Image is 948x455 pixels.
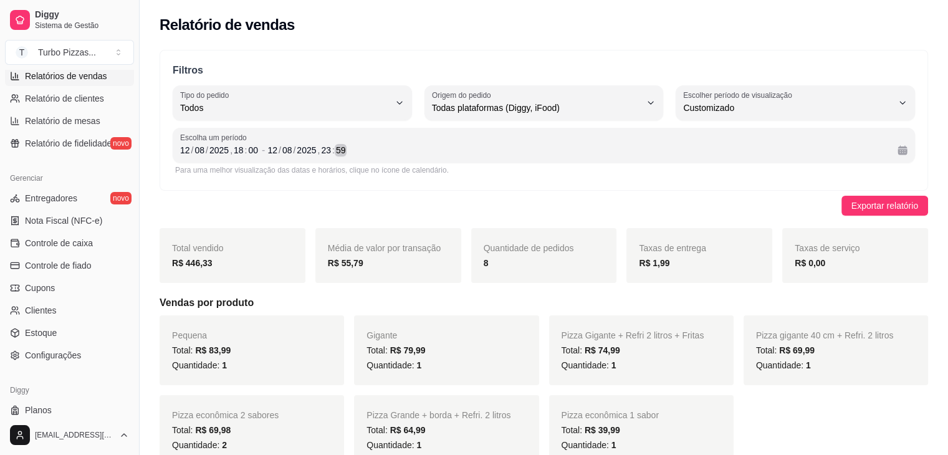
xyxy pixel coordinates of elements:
[193,144,206,156] div: mês, Data inicial,
[851,199,918,213] span: Exportar relatório
[173,63,915,78] p: Filtros
[195,425,231,435] span: R$ 69,98
[25,304,57,317] span: Clientes
[562,425,620,435] span: Total:
[247,144,259,156] div: minuto, Data inicial,
[390,425,426,435] span: R$ 64,99
[204,144,209,156] div: /
[366,440,421,450] span: Quantidade:
[779,345,815,355] span: R$ 69,99
[5,345,134,365] a: Configurações
[611,360,616,370] span: 1
[5,233,134,253] a: Controle de caixa
[25,137,112,150] span: Relatório de fidelidade
[366,345,425,355] span: Total:
[295,144,317,156] div: ano, Data final,
[172,258,213,268] strong: R$ 446,33
[180,133,907,143] span: Escolha um período
[562,410,659,420] span: Pizza econômica 1 sabor
[5,256,134,275] a: Controle de fiado
[484,243,574,253] span: Quantidade de pedidos
[5,400,134,420] a: Planos
[416,440,421,450] span: 1
[25,259,92,272] span: Controle de fiado
[5,89,134,108] a: Relatório de clientes
[25,192,77,204] span: Entregadores
[25,404,52,416] span: Planos
[328,243,441,253] span: Média de valor por transação
[5,66,134,86] a: Relatórios de vendas
[5,111,134,131] a: Relatório de mesas
[366,330,397,340] span: Gigante
[562,330,704,340] span: Pizza Gigante + Refri 2 litros + Fritas
[683,102,893,114] span: Customizado
[756,345,815,355] span: Total:
[683,90,796,100] label: Escolher período de visualização
[172,425,231,435] span: Total:
[366,410,510,420] span: Pizza Grande + borda + Refri. 2 litros
[277,144,282,156] div: /
[190,144,195,156] div: /
[35,430,114,440] span: [EMAIL_ADDRESS][DOMAIN_NAME]
[585,345,620,355] span: R$ 74,99
[366,360,421,370] span: Quantidade:
[562,360,616,370] span: Quantidade:
[229,144,234,156] div: ,
[5,133,134,153] a: Relatório de fidelidadenovo
[5,5,134,35] a: DiggySistema de Gestão
[756,330,894,340] span: Pizza gigante 40 cm + Refri. 2 litros
[611,440,616,450] span: 1
[795,243,859,253] span: Taxas de serviço
[179,144,191,156] div: dia, Data inicial,
[25,115,100,127] span: Relatório de mesas
[5,323,134,343] a: Estoque
[328,258,363,268] strong: R$ 55,79
[562,440,616,450] span: Quantidade:
[639,258,669,268] strong: R$ 1,99
[5,211,134,231] a: Nota Fiscal (NFC-e)
[180,90,233,100] label: Tipo do pedido
[25,349,81,362] span: Configurações
[424,85,664,120] button: Origem do pedidoTodas plataformas (Diggy, iFood)
[172,243,224,253] span: Total vendido
[676,85,915,120] button: Escolher período de visualizaçãoCustomizado
[316,144,321,156] div: ,
[208,144,230,156] div: ano, Data inicial,
[262,143,265,158] span: -
[172,440,227,450] span: Quantidade:
[806,360,811,370] span: 1
[195,345,231,355] span: R$ 83,99
[795,258,825,268] strong: R$ 0,00
[222,360,227,370] span: 1
[222,440,227,450] span: 2
[244,144,249,156] div: :
[5,188,134,208] a: Entregadoresnovo
[180,102,390,114] span: Todos
[25,237,93,249] span: Controle de caixa
[160,15,295,35] h2: Relatório de vendas
[172,410,279,420] span: Pizza econômica 2 sabores
[335,144,347,156] div: minuto, Data final,
[432,90,495,100] label: Origem do pedido
[173,85,412,120] button: Tipo do pedidoTodos
[5,278,134,298] a: Cupons
[562,345,620,355] span: Total:
[16,46,28,59] span: T
[25,92,104,105] span: Relatório de clientes
[172,330,207,340] span: Pequena
[35,9,129,21] span: Diggy
[331,144,336,156] div: :
[416,360,421,370] span: 1
[175,165,912,175] div: Para uma melhor visualização das datas e horários, clique no ícone de calendário.
[281,144,294,156] div: mês, Data final,
[267,143,888,158] div: Data final
[292,144,297,156] div: /
[180,143,259,158] div: Data inicial
[432,102,641,114] span: Todas plataformas (Diggy, iFood)
[893,140,912,160] button: Calendário
[639,243,706,253] span: Taxas de entrega
[320,144,332,156] div: hora, Data final,
[172,360,227,370] span: Quantidade:
[5,380,134,400] div: Diggy
[25,214,102,227] span: Nota Fiscal (NFC-e)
